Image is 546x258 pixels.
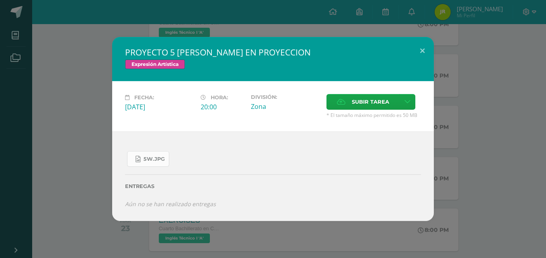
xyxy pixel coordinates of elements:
[411,37,434,64] button: Close (Esc)
[326,112,421,119] span: * El tamaño máximo permitido es 50 MB
[211,94,228,100] span: Hora:
[125,102,194,111] div: [DATE]
[201,102,244,111] div: 20:00
[144,156,165,162] span: 5W.jpg
[125,183,421,189] label: Entregas
[127,151,169,167] a: 5W.jpg
[251,102,320,111] div: Zona
[125,59,185,69] span: Expresión Artística
[125,47,421,58] h2: PROYECTO 5 [PERSON_NAME] EN PROYECCION
[134,94,154,100] span: Fecha:
[251,94,320,100] label: División:
[352,94,389,109] span: Subir tarea
[125,200,216,208] i: Aún no se han realizado entregas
